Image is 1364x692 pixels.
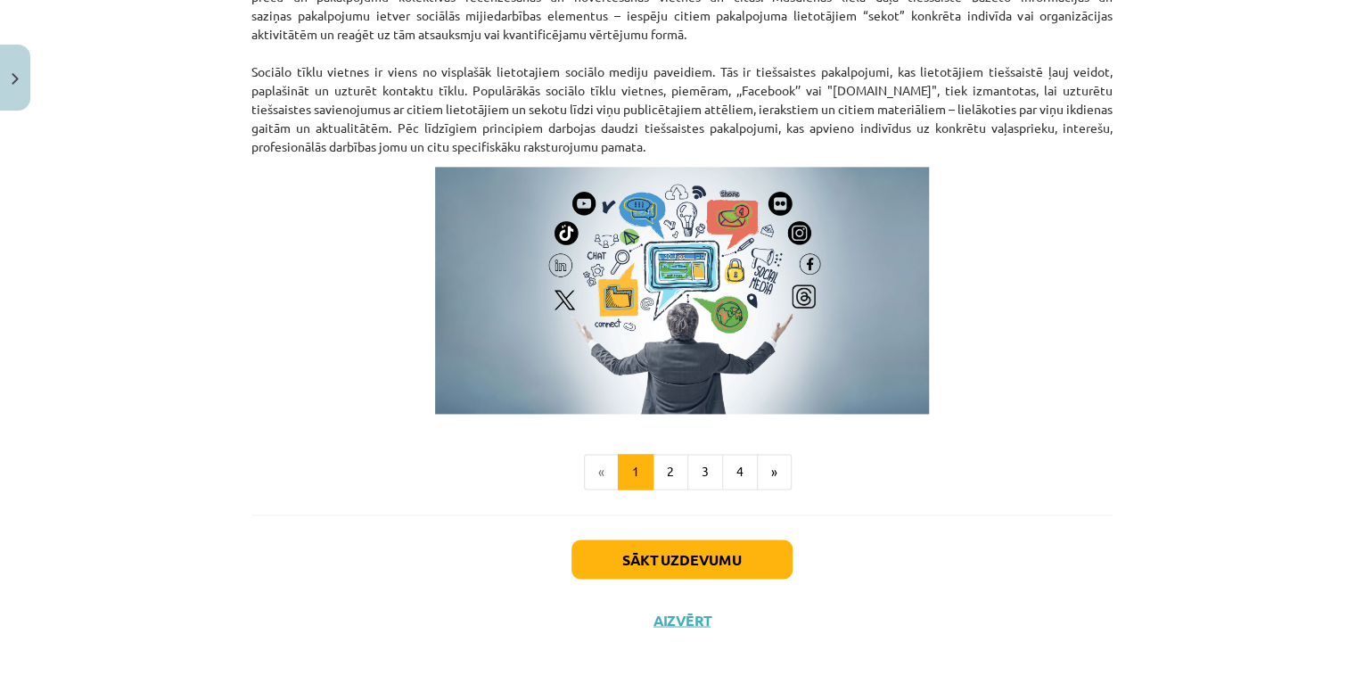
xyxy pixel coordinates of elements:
button: 3 [687,454,723,490]
button: » [757,454,792,490]
button: Aizvērt [648,611,716,629]
nav: Page navigation example [251,454,1113,490]
button: 1 [618,454,653,490]
img: icon-close-lesson-0947bae3869378f0d4975bcd49f059093ad1ed9edebbc8119c70593378902aed.svg [12,73,19,85]
button: 4 [722,454,758,490]
button: 2 [653,454,688,490]
button: Sākt uzdevumu [571,540,793,579]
